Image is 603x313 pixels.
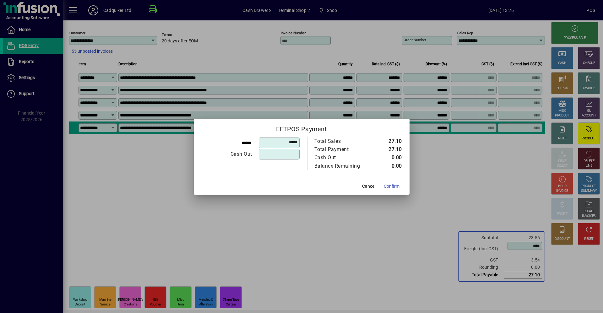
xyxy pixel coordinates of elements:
td: 27.10 [373,137,402,145]
td: 0.00 [373,162,402,170]
button: Cancel [359,181,379,192]
td: Total Sales [314,137,373,145]
span: Confirm [384,183,399,190]
button: Confirm [381,181,402,192]
td: 0.00 [373,154,402,162]
div: Balance Remaining [314,162,367,170]
td: Total Payment [314,145,373,154]
div: Cash Out [202,150,252,158]
span: Cancel [362,183,375,190]
div: Cash Out [314,154,367,161]
td: 27.10 [373,145,402,154]
h2: EFTPOS Payment [194,119,410,137]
